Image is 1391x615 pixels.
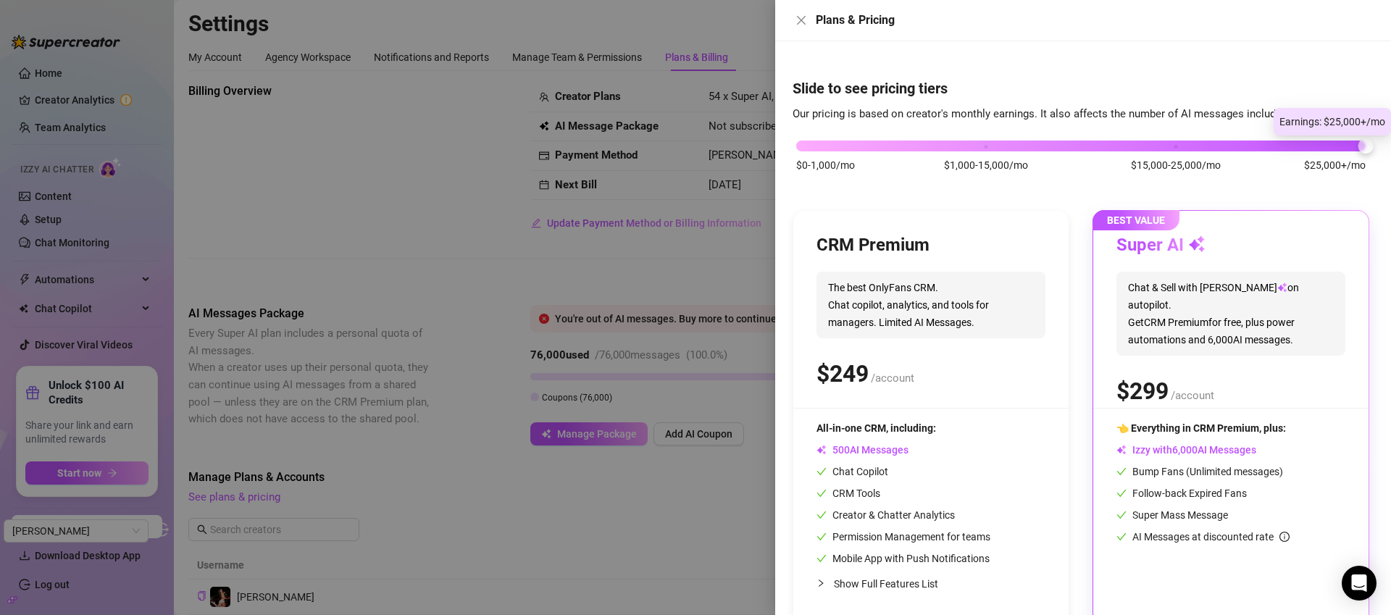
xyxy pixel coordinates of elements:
[1304,157,1366,173] span: $25,000+/mo
[816,531,990,543] span: Permission Management for teams
[1116,532,1127,542] span: check
[793,12,810,29] button: Close
[816,579,825,587] span: collapsed
[1116,509,1228,521] span: Super Mass Message
[816,272,1045,338] span: The best OnlyFans CRM. Chat copilot, analytics, and tools for managers. Limited AI Messages.
[816,444,908,456] span: AI Messages
[1116,234,1206,257] h3: Super AI
[816,553,827,564] span: check
[795,14,807,26] span: close
[816,422,936,434] span: All-in-one CRM, including:
[816,509,955,521] span: Creator & Chatter Analytics
[1116,488,1127,498] span: check
[816,488,880,499] span: CRM Tools
[944,157,1028,173] span: $1,000-15,000/mo
[1131,157,1221,173] span: $15,000-25,000/mo
[816,532,827,542] span: check
[1171,389,1214,402] span: /account
[816,467,827,477] span: check
[816,12,1374,29] div: Plans & Pricing
[1342,566,1377,601] div: Open Intercom Messenger
[793,107,1290,120] span: Our pricing is based on creator's monthly earnings. It also affects the number of AI messages inc...
[816,488,827,498] span: check
[1116,422,1286,434] span: 👈 Everything in CRM Premium, plus:
[1116,272,1345,356] span: Chat & Sell with [PERSON_NAME] on autopilot. Get CRM Premium for free, plus power automations and...
[1093,210,1179,230] span: BEST VALUE
[1116,377,1169,405] span: $
[1274,108,1391,135] div: Earnings: $25,000+/mo
[834,578,938,590] span: Show Full Features List
[816,466,888,477] span: Chat Copilot
[1279,532,1290,542] span: info-circle
[1116,444,1256,456] span: Izzy with AI Messages
[796,157,855,173] span: $0-1,000/mo
[1116,467,1127,477] span: check
[816,234,930,257] h3: CRM Premium
[1116,510,1127,520] span: check
[816,360,869,388] span: $
[1116,488,1247,499] span: Follow-back Expired Fans
[871,372,914,385] span: /account
[1116,466,1283,477] span: Bump Fans (Unlimited messages)
[816,566,1045,601] div: Show Full Features List
[816,510,827,520] span: check
[816,553,990,564] span: Mobile App with Push Notifications
[793,78,1374,99] h4: Slide to see pricing tiers
[1132,531,1290,543] span: AI Messages at discounted rate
